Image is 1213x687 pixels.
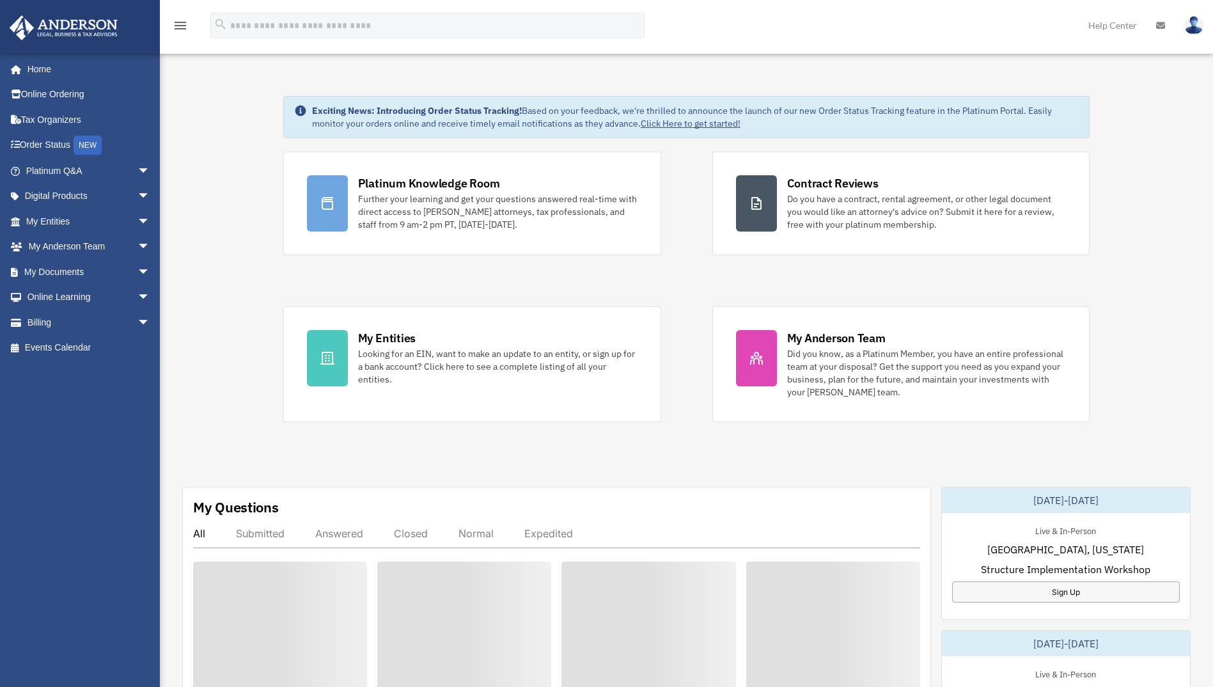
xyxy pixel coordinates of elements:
strong: Exciting News: Introducing Order Status Tracking! [312,105,522,116]
a: Billingarrow_drop_down [9,310,169,335]
img: User Pic [1184,16,1203,35]
a: Events Calendar [9,335,169,361]
a: Platinum Knowledge Room Further your learning and get your questions answered real-time with dire... [283,152,661,255]
span: arrow_drop_down [137,310,163,336]
a: My Anderson Team Did you know, as a Platinum Member, you have an entire professional team at your... [712,306,1090,422]
div: Based on your feedback, we're thrilled to announce the launch of our new Order Status Tracking fe... [312,104,1079,130]
div: Closed [394,527,428,540]
span: arrow_drop_down [137,259,163,285]
span: arrow_drop_down [137,184,163,210]
a: Platinum Q&Aarrow_drop_down [9,158,169,184]
div: Live & In-Person [1025,523,1106,537]
i: search [214,17,228,31]
div: Submitted [236,527,285,540]
div: NEW [74,136,102,155]
a: My Entities Looking for an EIN, want to make an update to an entity, or sign up for a bank accoun... [283,306,661,422]
img: Anderson Advisors Platinum Portal [6,15,121,40]
a: Digital Productsarrow_drop_down [9,184,169,209]
div: My Anderson Team [787,330,886,346]
a: Tax Organizers [9,107,169,132]
a: Order StatusNEW [9,132,169,159]
a: menu [173,22,188,33]
span: [GEOGRAPHIC_DATA], [US_STATE] [987,542,1144,557]
div: Further your learning and get your questions answered real-time with direct access to [PERSON_NAM... [358,193,638,231]
span: arrow_drop_down [137,234,163,260]
div: Did you know, as a Platinum Member, you have an entire professional team at your disposal? Get th... [787,347,1067,399]
a: Contract Reviews Do you have a contract, rental agreement, or other legal document you would like... [712,152,1090,255]
div: Live & In-Person [1025,667,1106,680]
a: My Anderson Teamarrow_drop_down [9,234,169,260]
div: Normal [458,527,494,540]
a: Online Learningarrow_drop_down [9,285,169,310]
span: arrow_drop_down [137,158,163,184]
span: Structure Implementation Workshop [981,562,1150,577]
div: Answered [315,527,363,540]
div: All [193,527,205,540]
div: My Questions [193,498,279,517]
div: [DATE]-[DATE] [942,487,1190,513]
a: Sign Up [952,581,1180,603]
i: menu [173,18,188,33]
a: Online Ordering [9,82,169,107]
a: My Entitiesarrow_drop_down [9,209,169,234]
div: Expedited [524,527,573,540]
a: Home [9,56,163,82]
a: Click Here to get started! [641,118,740,129]
div: Contract Reviews [787,175,879,191]
div: Do you have a contract, rental agreement, or other legal document you would like an attorney's ad... [787,193,1067,231]
div: [DATE]-[DATE] [942,631,1190,656]
a: My Documentsarrow_drop_down [9,259,169,285]
div: Platinum Knowledge Room [358,175,500,191]
span: arrow_drop_down [137,209,163,235]
span: arrow_drop_down [137,285,163,311]
div: My Entities [358,330,416,346]
div: Looking for an EIN, want to make an update to an entity, or sign up for a bank account? Click her... [358,347,638,386]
